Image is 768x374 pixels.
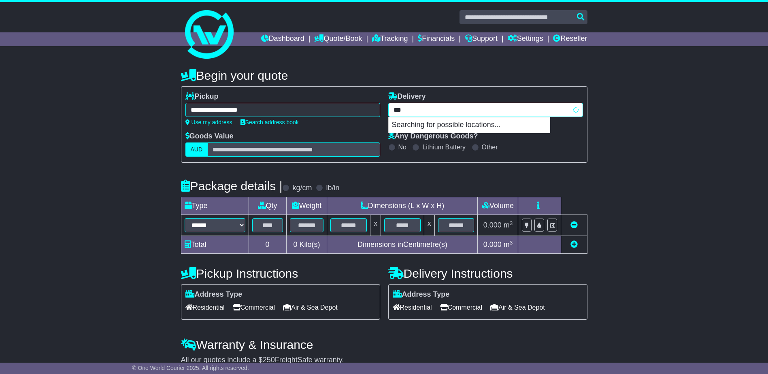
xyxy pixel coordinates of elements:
span: 250 [263,356,275,364]
span: 0.000 [483,221,502,229]
span: Air & Sea Depot [283,301,338,314]
span: m [504,221,513,229]
a: Reseller [553,32,587,46]
div: All our quotes include a $ FreightSafe warranty. [181,356,587,365]
span: Air & Sea Depot [490,301,545,314]
span: m [504,240,513,249]
a: Tracking [372,32,408,46]
label: lb/in [326,184,339,193]
span: Commercial [440,301,482,314]
a: Remove this item [570,221,578,229]
td: Qty [249,197,286,215]
span: Residential [185,301,225,314]
label: Address Type [393,290,450,299]
h4: Begin your quote [181,69,587,82]
sup: 3 [510,220,513,226]
a: Support [465,32,498,46]
label: Pickup [185,92,219,101]
span: Commercial [233,301,275,314]
td: x [370,215,381,236]
label: Goods Value [185,132,234,141]
label: No [398,143,406,151]
label: Address Type [185,290,243,299]
label: AUD [185,142,208,157]
label: Other [482,143,498,151]
a: Quote/Book [314,32,362,46]
typeahead: Please provide city [388,103,583,117]
td: Dimensions (L x W x H) [327,197,478,215]
td: Weight [286,197,327,215]
h4: Warranty & Insurance [181,338,587,351]
td: 0 [249,236,286,254]
td: Type [181,197,249,215]
a: Add new item [570,240,578,249]
h4: Delivery Instructions [388,267,587,280]
label: kg/cm [292,184,312,193]
span: 0.000 [483,240,502,249]
sup: 3 [510,240,513,246]
td: Dimensions in Centimetre(s) [327,236,478,254]
span: Residential [393,301,432,314]
span: 0 [293,240,297,249]
a: Financials [418,32,455,46]
td: Volume [478,197,518,215]
label: Any Dangerous Goods? [388,132,478,141]
a: Search address book [240,119,299,125]
a: Settings [508,32,543,46]
p: Searching for possible locations... [389,117,550,133]
label: Lithium Battery [422,143,466,151]
h4: Package details | [181,179,283,193]
td: x [424,215,434,236]
a: Dashboard [261,32,304,46]
a: Use my address [185,119,232,125]
h4: Pickup Instructions [181,267,380,280]
td: Total [181,236,249,254]
td: Kilo(s) [286,236,327,254]
span: © One World Courier 2025. All rights reserved. [132,365,249,371]
label: Delivery [388,92,426,101]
